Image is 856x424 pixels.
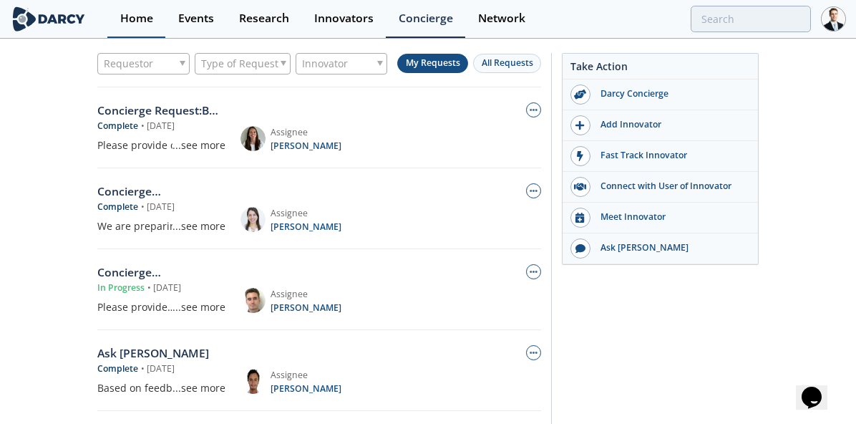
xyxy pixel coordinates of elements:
img: vRBZwDRnSTOrB1qTpmXr [240,369,266,394]
div: Ask [PERSON_NAME] [97,345,225,362]
span: Type of Request [201,54,278,74]
div: Events [178,13,214,24]
span: [PERSON_NAME] [271,382,341,395]
input: Advanced Search [691,6,811,32]
span: [PERSON_NAME] [271,302,341,314]
div: Concierge Request : Field Inspection Software Solutions in the P&U Sector | Vendors Landscape Req... [97,264,225,281]
span: Complete [97,201,138,213]
span: In Progress [97,281,145,294]
div: Concierge [399,13,453,24]
span: All Requests [482,57,533,69]
div: Please provide information (landscape, written/linked summary, or both) on companies that provide... [97,299,225,314]
div: Innovators [314,13,374,24]
div: ...see more [172,380,225,395]
img: f1d2b35d-fddb-4a25-bd87-d4d314a355e9 [240,288,266,313]
div: [DATE] [147,120,175,132]
img: 0c797ecd-3ee5-4e9c-8fa9-100aa92c6e4a [240,126,266,151]
div: Concierge Request : BD Contacts Request | Low Voltage Multimeter Companies [97,102,225,120]
span: Requestor [104,54,153,74]
div: [DATE] [153,281,181,294]
div: Take Action [563,59,758,79]
span: • [138,201,147,213]
div: Fast Track Innovator [590,149,751,162]
div: Concierge Request : Vegetation Data Capture Solutions for RFI Distribution [97,183,225,201]
span: [PERSON_NAME] [271,140,341,153]
div: Assignee [271,369,341,382]
div: Network [478,13,525,24]
span: Innovator [302,54,348,74]
div: ...see more [172,138,225,153]
div: Assignee [271,288,341,301]
div: Home [120,13,153,24]
div: Ask [PERSON_NAME] [590,241,751,254]
div: Assignee [271,207,341,220]
div: Connect with User of Innovator [590,180,751,193]
div: Requestor [97,53,190,74]
div: [DATE] [147,362,175,375]
div: Add Innovator [590,118,751,131]
img: logo-wide.svg [10,6,87,32]
span: Complete [97,362,138,375]
div: ...see more [172,218,225,233]
div: Assignee [271,126,341,139]
span: [PERSON_NAME] [271,221,341,233]
span: • [145,281,153,294]
div: ...see more [172,299,225,314]
div: Research [239,13,289,24]
img: Profile [821,6,846,32]
button: My Requests [397,54,468,73]
span: • [138,120,147,132]
div: Innovator [296,53,388,74]
button: All Requests [473,54,541,73]
img: qdh7Er9pRiGqDWE5eNkh [240,207,266,232]
div: Meet Innovator [590,211,751,223]
span: Complete [97,120,138,132]
div: Please provide corporate development or business development contacts for low voltage electric mu... [97,138,225,153]
div: We are preparing a Request for Information (RFI) regarding vegetation data capture solutions. We ... [97,218,225,233]
div: [DATE] [147,201,175,213]
iframe: chat widget [796,367,842,410]
div: Based on feedback from a recent check-in call ([DATE]), [PERSON_NAME] expressed interest in learn... [97,380,225,395]
div: Darcy Concierge [590,87,751,100]
div: Type of Request [195,53,291,74]
span: • [138,362,147,375]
